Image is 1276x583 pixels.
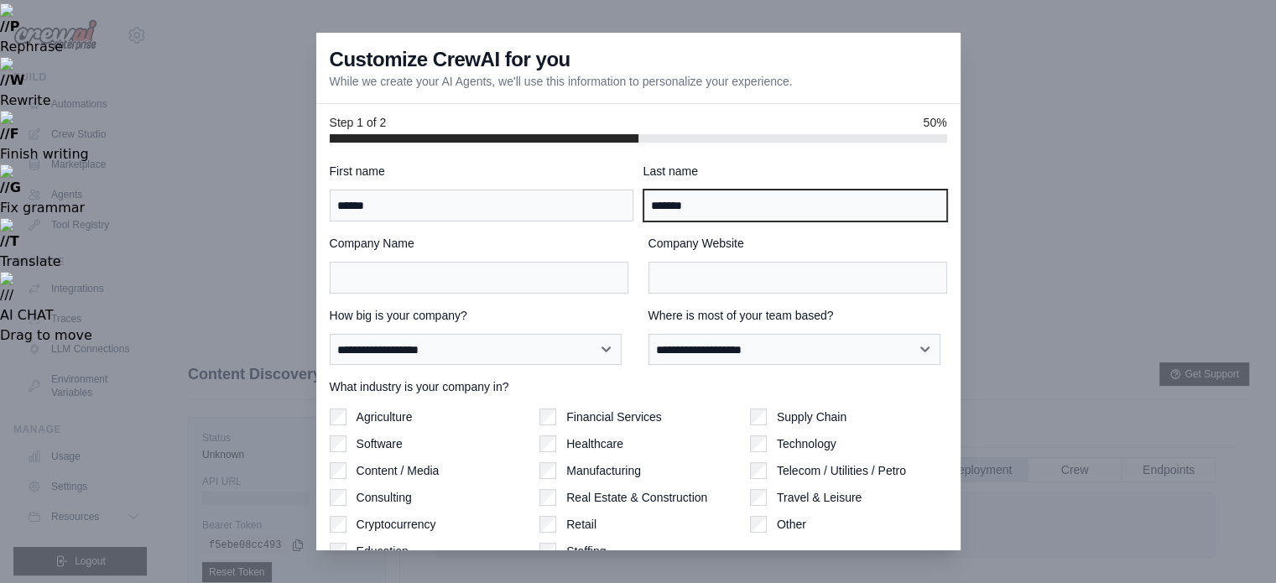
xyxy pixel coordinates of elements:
label: Consulting [357,489,412,506]
label: Software [357,435,403,452]
img: tab_domain_overview_orange.svg [45,106,59,119]
label: Staffing [566,543,606,560]
label: Supply Chain [777,409,846,425]
div: Domain Overview [64,107,150,118]
div: Keywords by Traffic [185,107,283,118]
label: What industry is your company in? [330,378,947,395]
label: Technology [777,435,836,452]
label: Cryptocurrency [357,516,436,533]
label: Travel & Leisure [777,489,862,506]
label: Healthcare [566,435,623,452]
label: Real Estate & Construction [566,489,707,506]
label: Agriculture [357,409,413,425]
label: Retail [566,516,596,533]
label: Manufacturing [566,462,641,479]
div: Domain: [DOMAIN_NAME] [44,44,185,57]
iframe: Chat Widget [1192,502,1276,583]
label: Other [777,516,806,533]
img: tab_keywords_by_traffic_grey.svg [167,106,180,119]
label: Content / Media [357,462,440,479]
label: Telecom / Utilities / Petro [777,462,906,479]
label: Financial Services [566,409,662,425]
label: Education [357,543,409,560]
